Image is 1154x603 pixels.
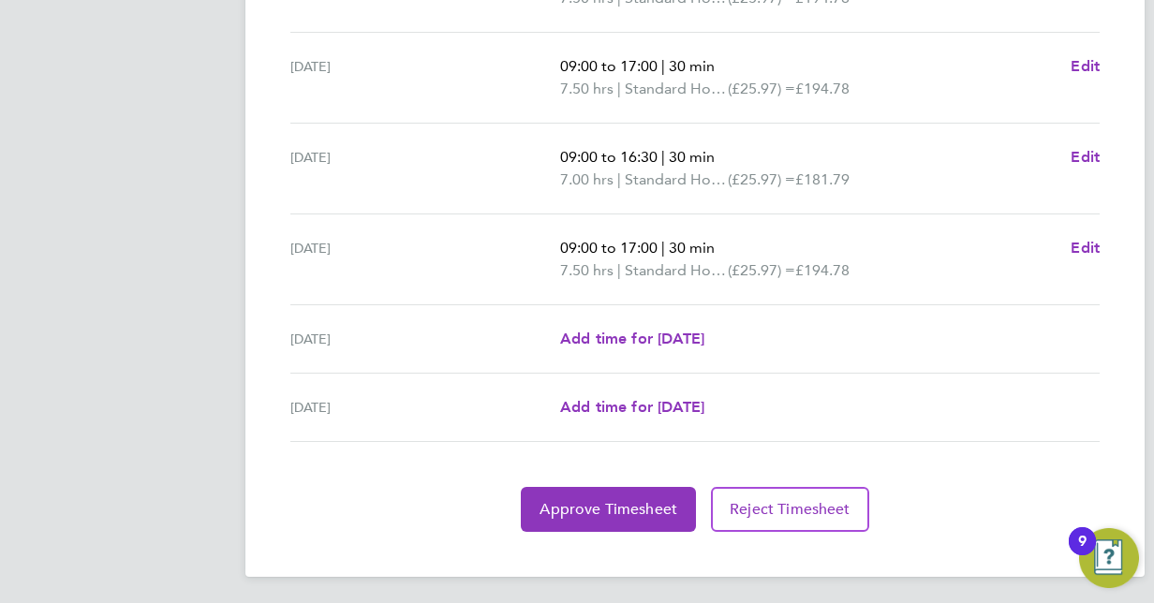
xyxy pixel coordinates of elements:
[730,500,851,519] span: Reject Timesheet
[625,259,728,282] span: Standard Hourly
[560,239,658,257] span: 09:00 to 17:00
[290,55,560,100] div: [DATE]
[661,239,665,257] span: |
[1078,541,1087,566] div: 9
[795,170,850,188] span: £181.79
[560,261,614,279] span: 7.50 hrs
[290,146,560,191] div: [DATE]
[560,57,658,75] span: 09:00 to 17:00
[290,328,560,350] div: [DATE]
[560,170,614,188] span: 7.00 hrs
[669,57,715,75] span: 30 min
[669,239,715,257] span: 30 min
[560,80,614,97] span: 7.50 hrs
[1079,528,1139,588] button: Open Resource Center, 9 new notifications
[1071,239,1100,257] span: Edit
[711,487,869,532] button: Reject Timesheet
[617,170,621,188] span: |
[728,261,795,279] span: (£25.97) =
[625,78,728,100] span: Standard Hourly
[661,57,665,75] span: |
[661,148,665,166] span: |
[728,170,795,188] span: (£25.97) =
[669,148,715,166] span: 30 min
[560,398,704,416] span: Add time for [DATE]
[1071,237,1100,259] a: Edit
[1071,57,1100,75] span: Edit
[1071,146,1100,169] a: Edit
[795,261,850,279] span: £194.78
[521,487,696,532] button: Approve Timesheet
[795,80,850,97] span: £194.78
[560,148,658,166] span: 09:00 to 16:30
[560,396,704,419] a: Add time for [DATE]
[290,396,560,419] div: [DATE]
[625,169,728,191] span: Standard Hourly
[560,330,704,347] span: Add time for [DATE]
[540,500,677,519] span: Approve Timesheet
[728,80,795,97] span: (£25.97) =
[1071,55,1100,78] a: Edit
[617,80,621,97] span: |
[290,237,560,282] div: [DATE]
[1071,148,1100,166] span: Edit
[617,261,621,279] span: |
[560,328,704,350] a: Add time for [DATE]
